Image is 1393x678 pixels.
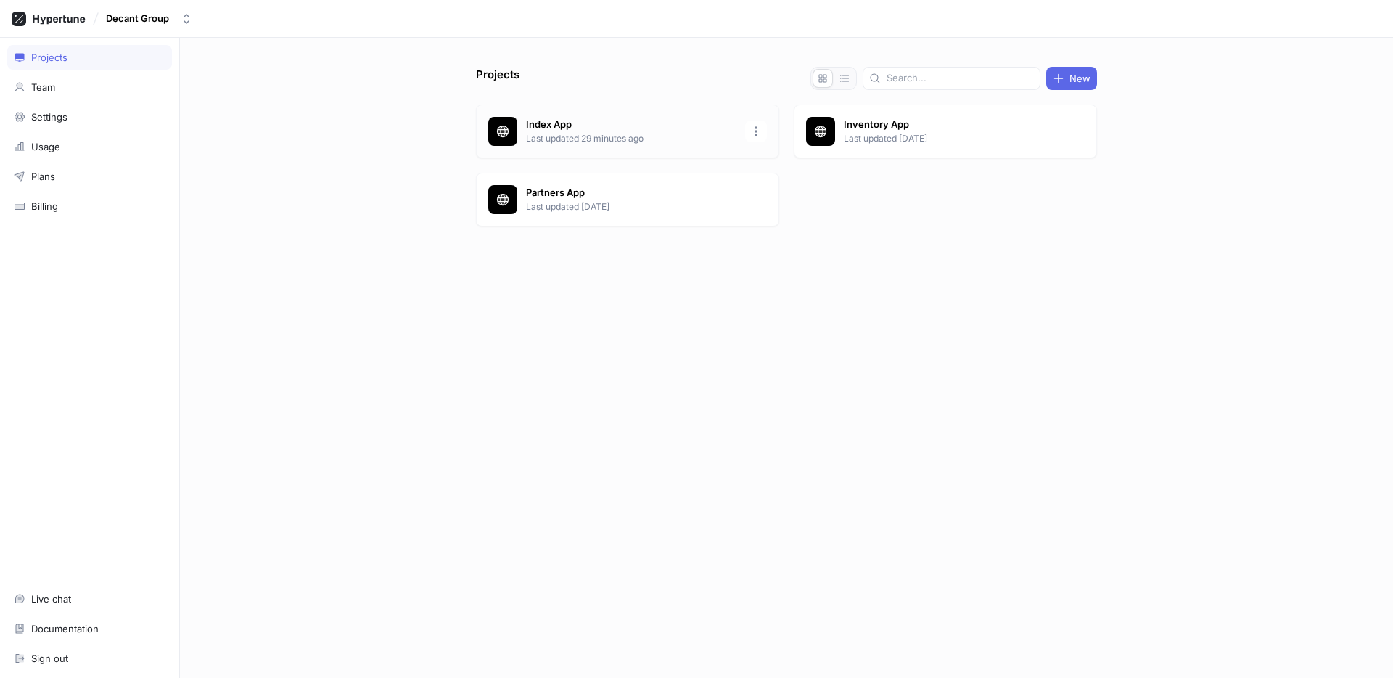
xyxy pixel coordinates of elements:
[106,12,169,25] div: Decant Group
[844,132,1054,145] p: Last updated [DATE]
[31,200,58,212] div: Billing
[887,71,1034,86] input: Search...
[7,134,172,159] a: Usage
[7,194,172,218] a: Billing
[1046,67,1097,90] button: New
[31,653,68,664] div: Sign out
[31,593,71,605] div: Live chat
[526,132,736,145] p: Last updated 29 minutes ago
[31,81,55,93] div: Team
[31,111,67,123] div: Settings
[31,171,55,182] div: Plans
[844,118,1054,132] p: Inventory App
[100,7,198,30] button: Decant Group
[476,67,519,90] p: Projects
[7,164,172,189] a: Plans
[31,52,67,63] div: Projects
[7,45,172,70] a: Projects
[1069,74,1090,83] span: New
[31,623,99,634] div: Documentation
[7,616,172,641] a: Documentation
[7,75,172,99] a: Team
[7,105,172,129] a: Settings
[526,200,736,213] p: Last updated [DATE]
[31,141,60,152] div: Usage
[526,118,736,132] p: Index App
[526,186,736,200] p: Partners App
